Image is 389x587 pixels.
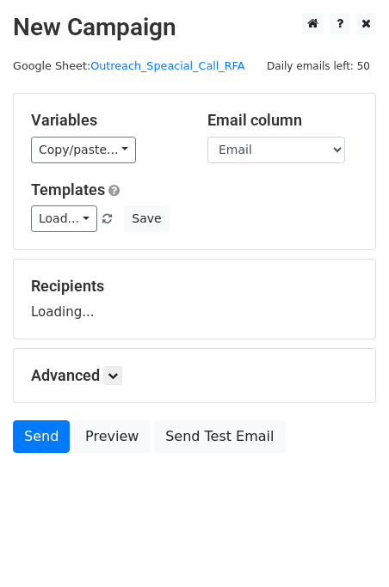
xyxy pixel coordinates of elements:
a: Load... [31,205,97,232]
a: Send [13,420,70,453]
div: Loading... [31,277,358,321]
a: Templates [31,180,105,199]
a: Preview [74,420,150,453]
a: Daily emails left: 50 [261,59,376,72]
a: Outreach_Speacial_Call_RFA [90,59,244,72]
h5: Variables [31,111,182,130]
h5: Advanced [31,366,358,385]
span: Daily emails left: 50 [261,57,376,76]
h5: Email column [207,111,358,130]
a: Send Test Email [154,420,285,453]
small: Google Sheet: [13,59,244,72]
button: Save [124,205,169,232]
h5: Recipients [31,277,358,296]
a: Copy/paste... [31,137,136,163]
h2: New Campaign [13,13,376,42]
